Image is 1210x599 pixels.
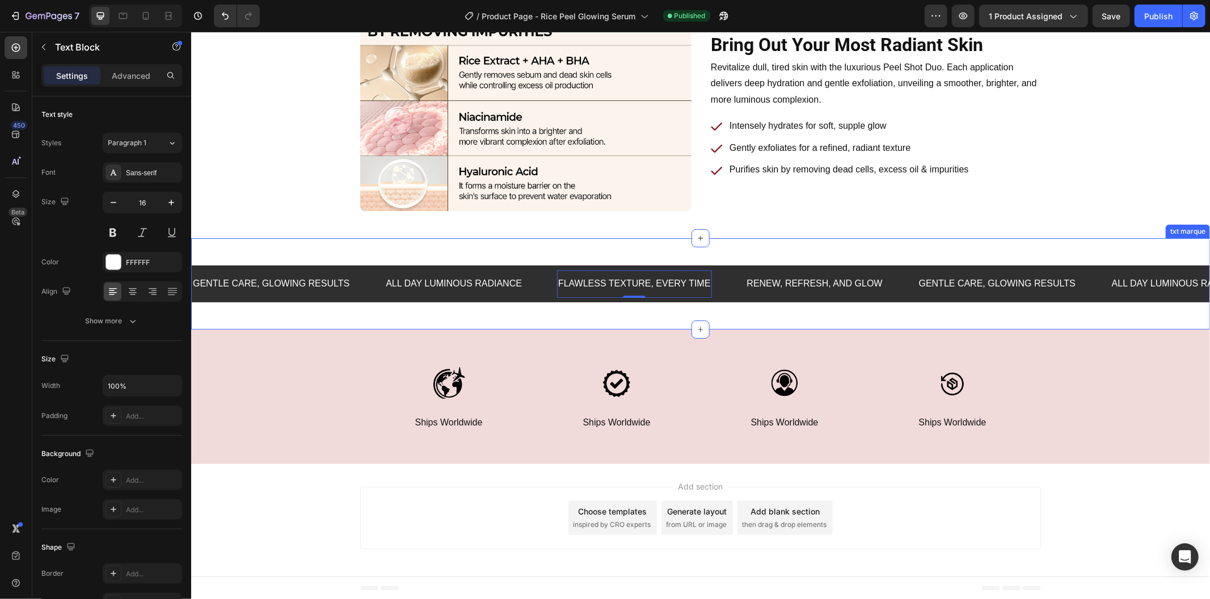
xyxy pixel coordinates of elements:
[556,244,692,260] p: Renew, refresh, and glow
[41,446,96,462] div: Background
[1135,5,1182,27] button: Publish
[674,11,706,21] span: Published
[74,9,79,23] p: 7
[41,540,78,555] div: Shape
[9,208,27,217] div: Beta
[41,568,64,579] div: Border
[538,86,778,103] p: Intensely hydrates for soft, supple glow
[1144,10,1173,22] div: Publish
[235,330,280,375] img: gempages_557143386495124243-01c1caad-3f53-4b62-ac8f-b9728142d92d.webp
[989,10,1063,22] span: 1 product assigned
[387,474,456,486] div: Choose templates
[728,244,884,260] p: Gentle care, glowing results
[382,488,459,498] span: inspired by CRO experts
[103,133,182,153] button: Paragraph 1
[108,138,146,148] span: Paragraph 1
[41,284,73,299] div: Align
[195,244,331,260] p: All Day Luminous Radiance
[403,330,448,375] img: gempages_557143386495124243-a331a2ce-02d4-488b-9735-a4eec84af126.webp
[538,108,778,125] p: Gently exfoliates for a refined, radiant texture
[126,411,179,421] div: Add...
[1171,543,1199,571] div: Open Intercom Messenger
[559,474,629,486] div: Add blank section
[126,258,179,268] div: FFFFFF
[41,195,71,210] div: Size
[538,130,778,146] p: Purifies skin by removing dead cells, excess oil & impurities
[41,138,61,148] div: Styles
[367,244,520,260] p: Flawless texture, every time
[41,475,59,485] div: Color
[126,505,179,515] div: Add...
[551,488,635,498] span: then drag & drop elements
[477,474,536,486] div: Generate layout
[475,488,536,498] span: from URL or image
[979,5,1088,27] button: 1 product assigned
[688,383,835,399] p: Ships Worldwide
[86,315,138,327] div: Show more
[55,40,151,54] p: Text Block
[41,257,59,267] div: Color
[126,475,179,486] div: Add...
[41,167,56,178] div: Font
[41,504,61,514] div: Image
[41,311,182,331] button: Show more
[41,381,60,391] div: Width
[520,383,667,399] p: Ships Worldwide
[482,10,636,22] span: Product Page - Rice Peel Glowing Serum
[126,569,179,579] div: Add...
[112,70,150,82] p: Advanced
[56,70,88,82] p: Settings
[1093,5,1130,27] button: Save
[214,5,260,27] div: Undo/Redo
[1102,11,1121,21] span: Save
[5,5,85,27] button: 7
[41,109,73,120] div: Text style
[41,411,68,421] div: Padding
[184,383,331,399] p: Ships Worldwide
[483,449,537,461] span: Add section
[352,383,499,399] p: Ships Worldwide
[477,10,480,22] span: /
[2,244,158,260] p: Gentle care, glowing results
[126,168,179,178] div: Sans-serif
[191,32,1210,599] iframe: Design area
[921,244,1057,260] p: All Day Luminous Radiance
[739,330,784,375] img: gempages_557143386495124243-c6754806-238d-42ed-a604-1b0544221284.webp
[103,376,182,396] input: Auto
[977,195,1017,205] div: txt marque
[41,352,71,367] div: Size
[11,121,27,130] div: 450
[571,330,616,375] img: gempages_557143386495124243-6ce721da-8292-426a-a616-45ad1851fa19.webp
